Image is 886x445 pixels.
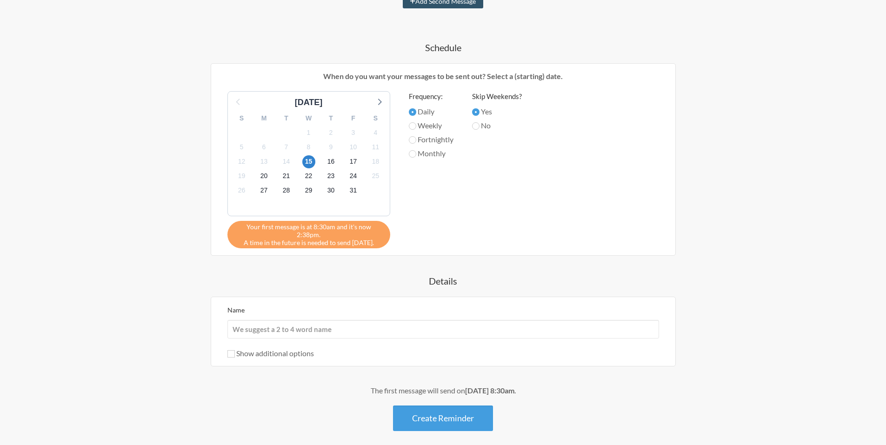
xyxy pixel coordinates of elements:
[472,122,480,130] input: No
[325,184,338,197] span: Sunday, November 30, 2025
[347,184,360,197] span: Monday, December 1, 2025
[227,349,314,358] label: Show additional options
[409,91,453,102] label: Frequency:
[325,140,338,153] span: Sunday, November 9, 2025
[409,120,453,131] label: Weekly
[465,386,514,395] strong: [DATE] 8:30am
[253,111,275,126] div: M
[258,184,271,197] span: Thursday, November 27, 2025
[235,140,248,153] span: Wednesday, November 5, 2025
[235,170,248,183] span: Wednesday, November 19, 2025
[298,111,320,126] div: W
[347,140,360,153] span: Monday, November 10, 2025
[369,140,382,153] span: Tuesday, November 11, 2025
[409,134,453,145] label: Fortnightly
[393,405,493,431] button: Create Reminder
[231,111,253,126] div: S
[472,108,480,116] input: Yes
[302,140,315,153] span: Saturday, November 8, 2025
[227,320,659,339] input: We suggest a 2 to 4 word name
[325,155,338,168] span: Sunday, November 16, 2025
[235,184,248,197] span: Wednesday, November 26, 2025
[258,155,271,168] span: Thursday, November 13, 2025
[235,155,248,168] span: Wednesday, November 12, 2025
[173,385,713,396] div: The first message will send on .
[227,221,390,248] div: A time in the future is needed to send [DATE].
[173,274,713,287] h4: Details
[409,148,453,159] label: Monthly
[409,122,416,130] input: Weekly
[409,136,416,144] input: Fortnightly
[472,106,522,117] label: Yes
[369,126,382,139] span: Tuesday, November 4, 2025
[258,140,271,153] span: Thursday, November 6, 2025
[472,91,522,102] label: Skip Weekends?
[280,140,293,153] span: Friday, November 7, 2025
[258,170,271,183] span: Thursday, November 20, 2025
[409,108,416,116] input: Daily
[347,126,360,139] span: Monday, November 3, 2025
[302,126,315,139] span: Saturday, November 1, 2025
[325,170,338,183] span: Sunday, November 23, 2025
[342,111,365,126] div: F
[365,111,387,126] div: S
[320,111,342,126] div: T
[325,126,338,139] span: Sunday, November 2, 2025
[302,155,315,168] span: Saturday, November 15, 2025
[347,170,360,183] span: Monday, November 24, 2025
[234,223,383,239] span: Your first message is at 8:30am and it's now 2:38pm.
[291,96,326,109] div: [DATE]
[275,111,298,126] div: T
[369,155,382,168] span: Tuesday, November 18, 2025
[280,170,293,183] span: Friday, November 21, 2025
[227,350,235,358] input: Show additional options
[227,306,245,314] label: Name
[173,41,713,54] h4: Schedule
[347,155,360,168] span: Monday, November 17, 2025
[472,120,522,131] label: No
[302,184,315,197] span: Saturday, November 29, 2025
[280,184,293,197] span: Friday, November 28, 2025
[302,170,315,183] span: Saturday, November 22, 2025
[409,106,453,117] label: Daily
[409,150,416,158] input: Monthly
[218,71,668,82] p: When do you want your messages to be sent out? Select a (starting) date.
[369,170,382,183] span: Tuesday, November 25, 2025
[280,155,293,168] span: Friday, November 14, 2025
